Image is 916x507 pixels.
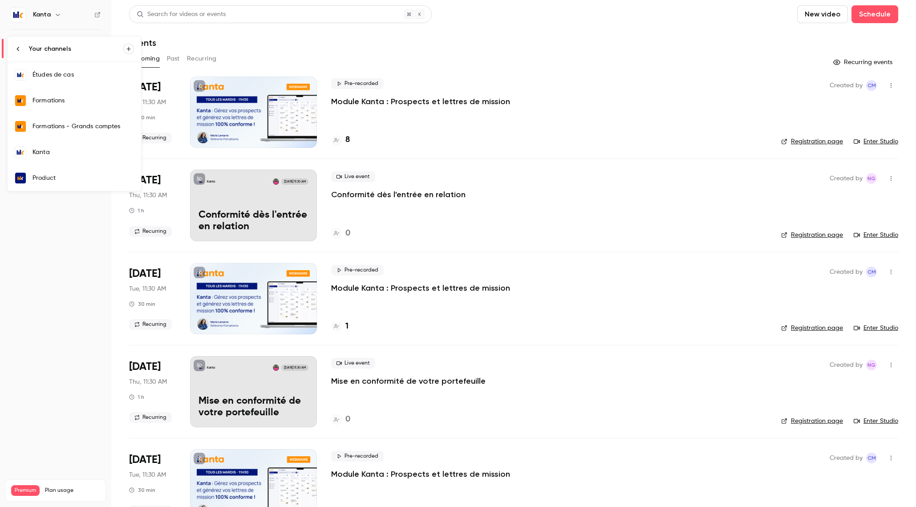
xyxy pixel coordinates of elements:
div: Product [32,174,134,183]
div: Formations [32,96,134,105]
div: Formations - Grands comptes [32,122,134,131]
img: Kanta [15,147,26,158]
div: Kanta [32,148,134,157]
img: Formations - Grands comptes [15,121,26,132]
div: Études de cas [32,70,134,79]
div: Your channels [29,45,123,53]
img: Product [15,173,26,183]
img: Études de cas [15,69,26,80]
img: Formations [15,95,26,106]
